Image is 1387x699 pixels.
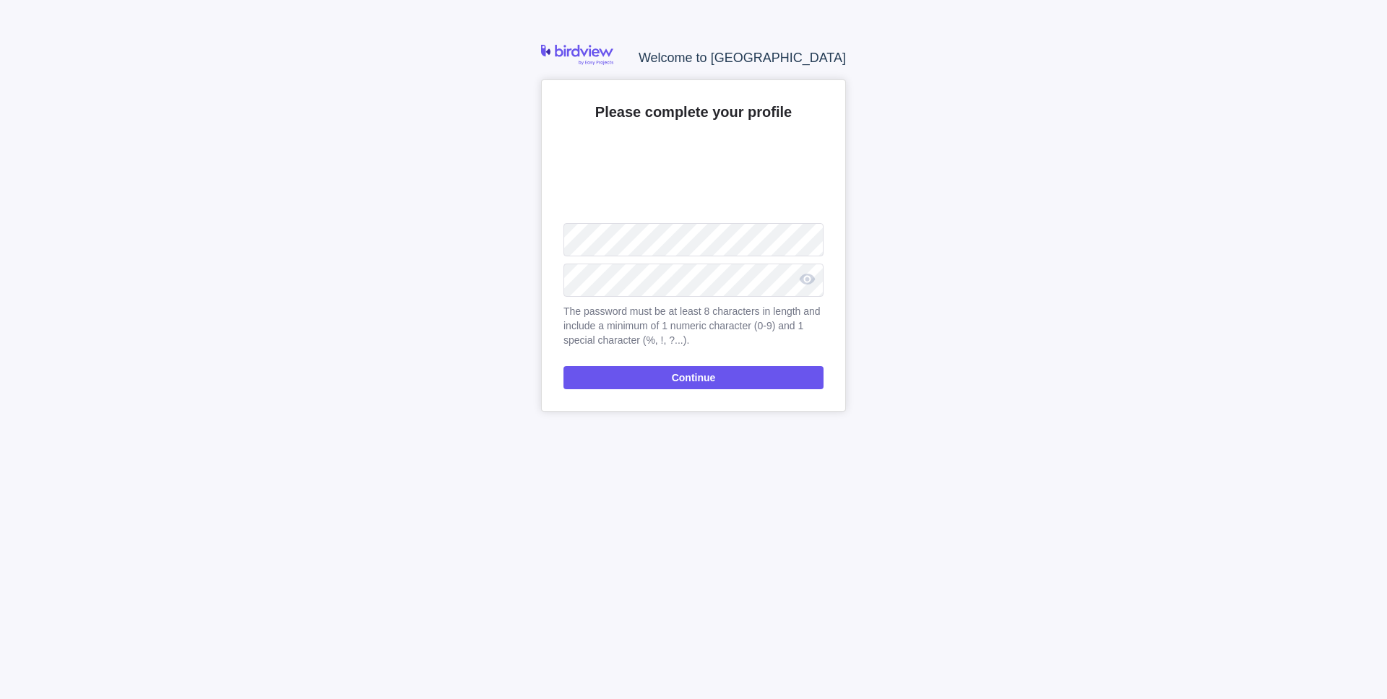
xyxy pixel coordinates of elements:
img: logo [541,45,613,65]
span: Continue [672,369,716,386]
span: The password must be at least 8 characters in length and include a minimum of 1 numeric character... [563,304,824,347]
span: Welcome to [GEOGRAPHIC_DATA] [639,51,846,65]
h2: Please complete your profile [563,102,824,122]
span: Continue [563,366,824,389]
